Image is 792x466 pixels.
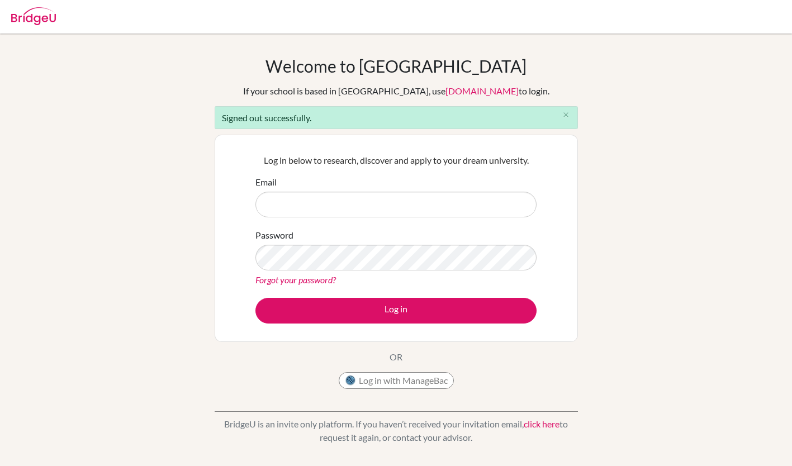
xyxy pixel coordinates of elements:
a: Forgot your password? [255,274,336,285]
a: click here [524,419,559,429]
label: Password [255,229,293,242]
button: Log in [255,298,537,324]
div: If your school is based in [GEOGRAPHIC_DATA], use to login. [243,84,549,98]
p: Log in below to research, discover and apply to your dream university. [255,154,537,167]
p: BridgeU is an invite only platform. If you haven’t received your invitation email, to request it ... [215,417,578,444]
p: OR [390,350,402,364]
button: Close [555,107,577,123]
button: Log in with ManageBac [339,372,454,389]
a: [DOMAIN_NAME] [445,85,519,96]
img: Bridge-U [11,7,56,25]
h1: Welcome to [GEOGRAPHIC_DATA] [265,56,527,76]
div: Signed out successfully. [215,106,578,129]
label: Email [255,175,277,189]
i: close [562,111,570,119]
